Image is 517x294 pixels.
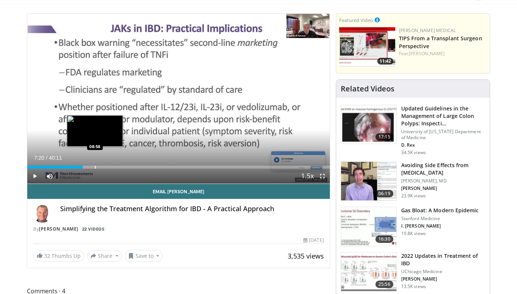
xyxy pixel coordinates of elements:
a: 25:56 2022 Updates in Treatment of IBD UChicago Medicine [PERSON_NAME] 13.5K views [341,252,485,292]
button: Share [87,250,122,262]
p: I. [PERSON_NAME] [401,223,479,229]
p: [PERSON_NAME] [401,276,485,282]
span: 16:30 [375,235,393,243]
span: 32 [44,252,50,259]
h4: Simplifying the Treatment Algorithm for IBD - A Practical Approach [60,205,324,213]
p: D. Rex [401,142,485,148]
a: [PERSON_NAME] [409,50,445,57]
img: 6f9900f7-f6e7-4fd7-bcbb-2a1dc7b7d476.150x105_q85_crop-smart_upscale.jpg [341,162,396,201]
a: Email [PERSON_NAME] [27,184,330,199]
span: 11:42 [377,58,393,65]
span: / [46,155,47,161]
span: 17:15 [375,133,393,141]
p: 34.5K views [401,150,426,156]
p: 23.9K views [401,193,426,199]
button: Mute [42,169,57,184]
div: Progress Bar [27,166,330,169]
img: 480ec31d-e3c1-475b-8289-0a0659db689a.150x105_q85_crop-smart_upscale.jpg [341,207,396,246]
img: dfcfcb0d-b871-4e1a-9f0c-9f64970f7dd8.150x105_q85_crop-smart_upscale.jpg [341,105,396,144]
span: 40:11 [49,155,62,161]
p: UChicago Medicine [401,269,485,275]
span: 7:20 [34,155,44,161]
h3: 2022 Updates in Treatment of IBD [401,252,485,267]
a: 16:30 Gas Bloat: A Modern Epidemic Stanford Medicine I. [PERSON_NAME] 19.8K views [341,207,485,246]
button: Playback Rate [300,169,315,184]
a: 32 Thumbs Up [33,250,84,262]
a: 22 Videos [80,226,107,232]
button: Fullscreen [315,169,330,184]
h3: Gas Bloat: A Modern Epidemic [401,207,479,214]
a: [PERSON_NAME] [39,226,78,232]
a: 06:19 Avoiding Side Effects from [MEDICAL_DATA] [PERSON_NAME], MD [PERSON_NAME] 23.9K views [341,162,485,201]
p: [PERSON_NAME], MD [401,178,485,184]
h4: Related Videos [341,84,394,93]
img: 4003d3dc-4d84-4588-a4af-bb6b84f49ae6.150x105_q85_crop-smart_upscale.jpg [339,27,395,66]
a: TIPS From a Transplant Surgeon Perspective [399,35,482,50]
a: 17:15 Updated Guidelines in the Management of Large Colon Polyps: Inspecti… University of [US_STA... [341,105,485,156]
span: 25:56 [375,281,393,288]
video-js: Video Player [27,14,330,184]
div: Feat. [399,50,487,57]
span: 3,535 views [288,251,324,260]
p: Stanford Medicine [401,216,479,222]
p: [PERSON_NAME] [401,185,485,191]
small: Featured Video [339,17,373,24]
p: 13.5K views [401,284,426,290]
div: [DATE] [303,237,323,244]
h3: Updated Guidelines in the Management of Large Colon Polyps: Inspecti… [401,105,485,127]
p: 19.8K views [401,231,426,237]
h3: Avoiding Side Effects from [MEDICAL_DATA] [401,162,485,176]
img: 9393c547-9b5d-4ed4-b79d-9c9e6c9be491.150x105_q85_crop-smart_upscale.jpg [341,253,396,291]
a: 11:42 [339,27,395,66]
div: By [33,226,324,232]
button: Save to [125,250,163,262]
img: Avatar [33,205,51,223]
a: [PERSON_NAME] Medical [399,27,456,34]
img: image.jpeg [67,115,123,147]
p: University of [US_STATE] Department of Medicine [401,129,485,141]
span: 06:19 [375,190,393,197]
button: Play [27,169,42,184]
